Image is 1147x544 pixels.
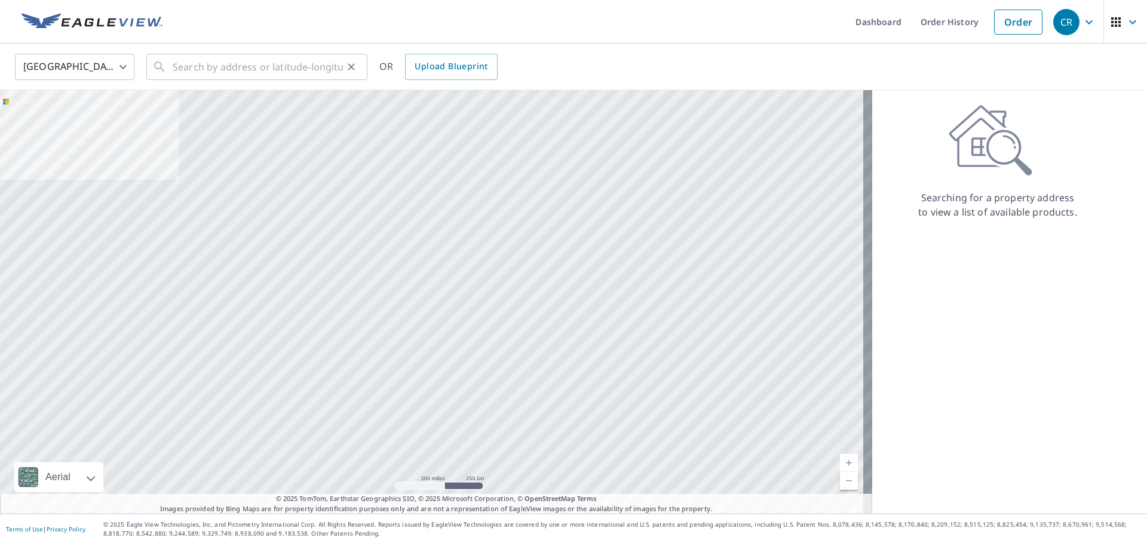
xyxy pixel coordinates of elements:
[840,454,858,472] a: Current Level 5, Zoom In
[103,520,1141,538] p: © 2025 Eagle View Technologies, Inc. and Pictometry International Corp. All Rights Reserved. Repo...
[276,494,597,504] span: © 2025 TomTom, Earthstar Geographics SIO, © 2025 Microsoft Corporation, ©
[918,190,1078,219] p: Searching for a property address to view a list of available products.
[415,59,487,74] span: Upload Blueprint
[47,525,85,533] a: Privacy Policy
[525,494,575,503] a: OpenStreetMap
[6,525,85,533] p: |
[1053,9,1079,35] div: CR
[577,494,597,503] a: Terms
[42,462,74,492] div: Aerial
[15,50,134,84] div: [GEOGRAPHIC_DATA]
[994,10,1042,35] a: Order
[343,59,360,75] button: Clear
[6,525,43,533] a: Terms of Use
[14,462,103,492] div: Aerial
[840,472,858,490] a: Current Level 5, Zoom Out
[405,54,497,80] a: Upload Blueprint
[379,54,498,80] div: OR
[22,13,162,31] img: EV Logo
[173,50,343,84] input: Search by address or latitude-longitude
